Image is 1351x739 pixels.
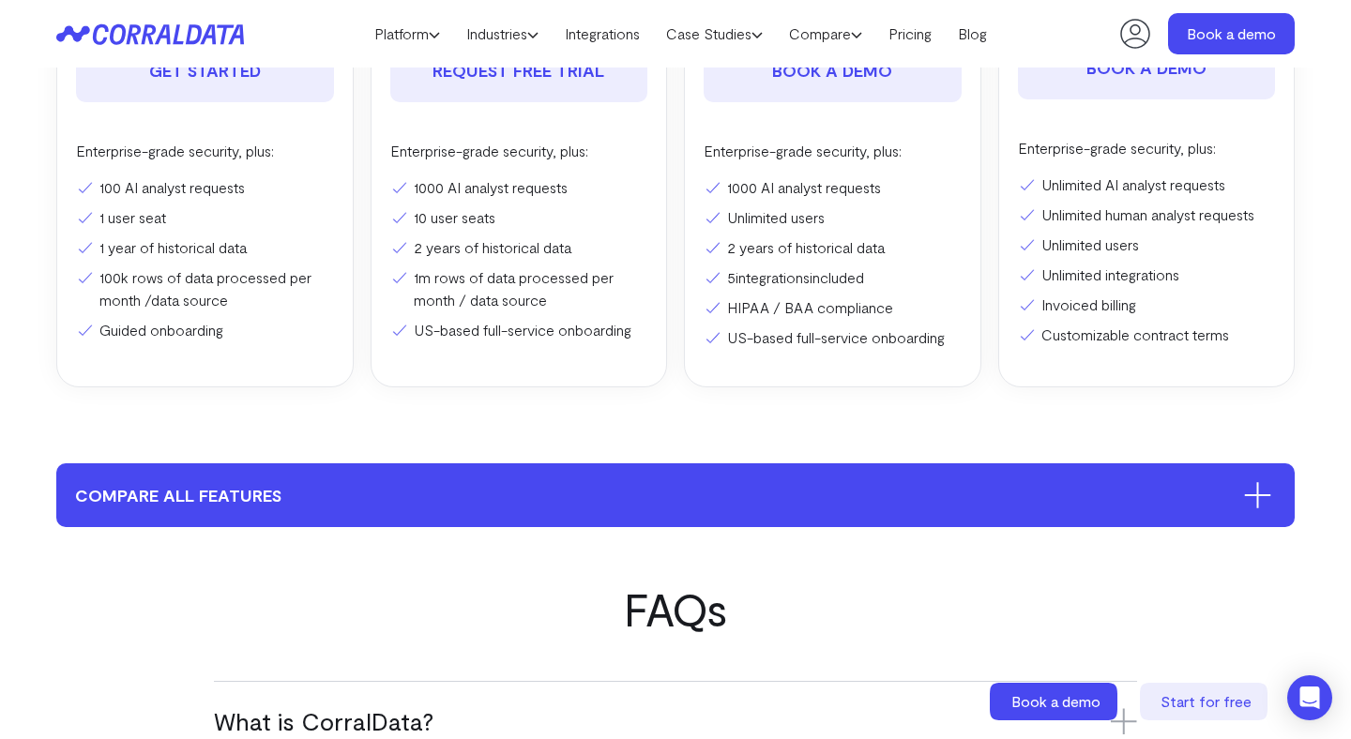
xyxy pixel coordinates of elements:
[1018,173,1276,196] li: Unlimited AI analyst requests
[1140,683,1271,720] a: Start for free
[214,705,1137,736] h3: What is CorralData?
[1018,204,1276,226] li: Unlimited human analyst requests
[875,20,945,48] a: Pricing
[76,266,334,311] li: 100k rows of data processed per month /
[76,319,334,341] li: Guided onboarding
[453,20,552,48] a: Industries
[390,236,648,259] li: 2 years of historical data
[704,176,962,199] li: 1000 AI analyst requests
[56,463,1295,527] button: compare all features
[390,319,648,341] li: US-based full-service onboarding
[390,176,648,199] li: 1000 AI analyst requests
[390,266,648,311] li: 1m rows of data processed per month / data source
[990,683,1121,720] a: Book a demo
[704,326,962,349] li: US-based full-service onboarding
[704,236,962,259] li: 2 years of historical data
[76,38,334,102] a: Get Started
[1018,324,1276,346] li: Customizable contract terms
[704,296,962,319] li: HIPAA / BAA compliance
[776,20,875,48] a: Compare
[56,583,1295,634] h2: FAQs
[390,140,648,162] p: Enterprise-grade security, plus:
[76,206,334,229] li: 1 user seat
[390,206,648,229] li: 10 user seats
[1018,264,1276,286] li: Unlimited integrations
[390,38,648,102] a: REQUEST FREE TRIAL
[704,140,962,162] p: Enterprise-grade security, plus:
[1161,692,1252,710] span: Start for free
[653,20,776,48] a: Case Studies
[1011,692,1101,710] span: Book a demo
[704,206,962,229] li: Unlimited users
[1018,137,1276,159] p: Enterprise-grade security, plus:
[1018,36,1276,99] a: Book a demo
[1018,234,1276,256] li: Unlimited users
[704,266,962,289] li: 5 included
[76,176,334,199] li: 100 AI analyst requests
[1168,13,1295,54] a: Book a demo
[1287,675,1332,720] div: Open Intercom Messenger
[361,20,453,48] a: Platform
[945,20,1000,48] a: Blog
[704,38,962,102] a: Book a demo
[736,268,810,286] a: integrations
[1018,294,1276,316] li: Invoiced billing
[76,140,334,162] p: Enterprise-grade security, plus:
[151,291,228,309] a: data source
[552,20,653,48] a: Integrations
[76,236,334,259] li: 1 year of historical data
